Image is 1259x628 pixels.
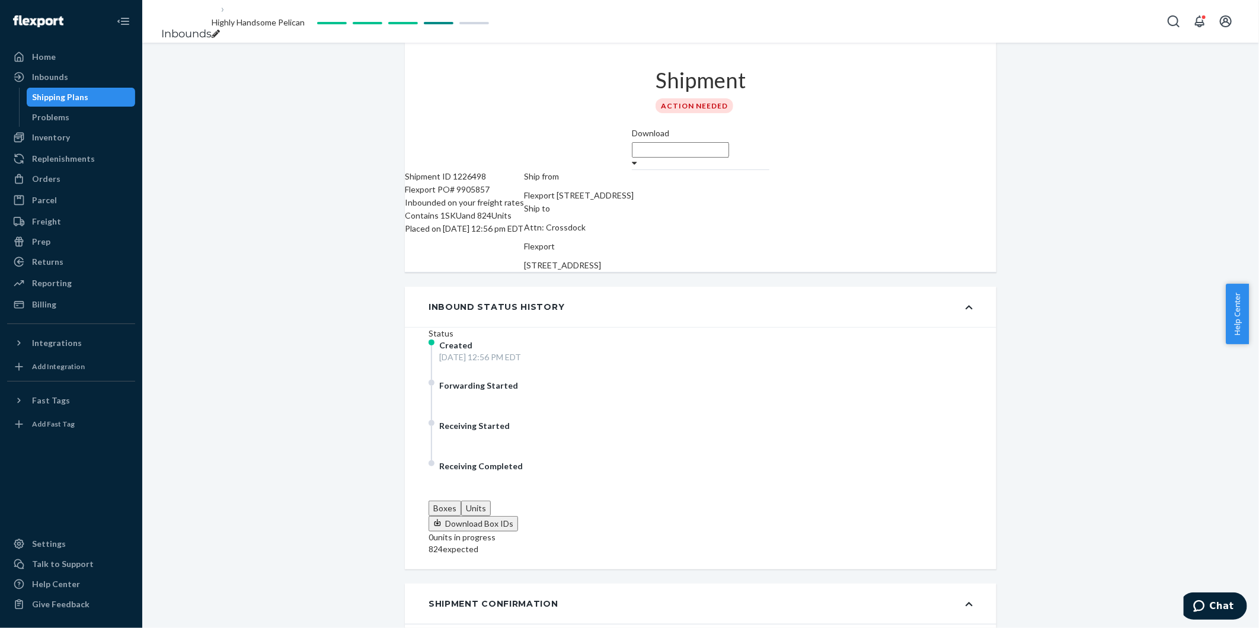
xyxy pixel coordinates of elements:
[7,149,135,168] a: Replenishments
[429,516,518,531] button: Download Box IDs
[32,132,70,143] div: Inventory
[439,461,523,471] span: Receiving Completed
[405,222,524,235] div: Placed on [DATE] 12:56 pm EDT
[429,531,973,543] div: 0 units in progress
[13,15,63,27] img: Flexport logo
[439,421,510,431] span: Receiving Started
[7,357,135,376] a: Add Integration
[7,274,135,293] a: Reporting
[524,170,634,183] p: Ship from
[405,170,524,183] div: Shipment ID 1226498
[32,173,60,185] div: Orders
[7,128,135,147] a: Inventory
[32,194,57,206] div: Parcel
[429,301,564,313] div: Inbound Status History
[524,240,634,253] p: Flexport
[7,415,135,434] a: Add Fast Tag
[429,598,558,610] div: Shipment Confirmation
[32,598,90,610] div: Give Feedback
[524,221,634,234] p: Attn: Crossdock
[7,391,135,410] button: Fast Tags
[1226,284,1249,344] button: Help Center
[32,299,56,310] div: Billing
[111,9,135,33] button: Close Navigation
[439,380,518,390] span: Forwarding Started
[7,169,135,188] a: Orders
[7,534,135,553] a: Settings
[632,127,669,139] label: Download
[7,555,135,573] button: Talk to Support
[32,277,72,289] div: Reporting
[212,17,305,27] span: Highly Handsome Pelican
[429,543,973,555] div: 824 expected
[7,575,135,594] a: Help Center
[27,88,136,107] a: Shipping Plans
[32,236,50,248] div: Prep
[32,71,68,83] div: Inbounds
[7,212,135,231] a: Freight
[27,108,136,127] a: Problems
[32,216,61,228] div: Freight
[32,419,75,429] div: Add Fast Tag
[32,395,70,406] div: Fast Tags
[7,68,135,86] a: Inbounds
[429,328,973,339] div: Status
[32,51,56,63] div: Home
[7,595,135,614] button: Give Feedback
[32,153,95,165] div: Replenishments
[33,91,89,103] div: Shipping Plans
[32,337,82,349] div: Integrations
[524,260,601,270] span: [STREET_ADDRESS]
[405,196,524,209] div: Inbounded on your freight rates
[524,202,634,215] p: Ship to
[439,340,472,350] span: Created
[32,578,80,590] div: Help Center
[656,69,746,92] h1: Shipment
[7,334,135,353] button: Integrations
[405,209,524,222] div: Contains 1 SKU and 824 Units
[32,538,66,550] div: Settings
[7,191,135,210] a: Parcel
[1188,9,1212,33] button: Open notifications
[1184,592,1247,622] iframe: Opens a widget where you can chat to one of our agents
[429,501,461,516] button: Boxes
[32,558,94,570] div: Talk to Support
[1162,9,1185,33] button: Open Search Box
[7,295,135,314] a: Billing
[33,111,70,123] div: Problems
[656,98,733,113] div: Action Needed
[1214,9,1238,33] button: Open account menu
[7,232,135,251] a: Prep
[7,47,135,66] a: Home
[32,361,85,371] div: Add Integration
[161,27,212,40] a: Inbounds
[524,190,634,200] span: Flexport [STREET_ADDRESS]
[7,252,135,271] a: Returns
[461,501,491,516] button: Units
[405,183,524,196] div: Flexport PO# 9905857
[439,351,521,363] div: [DATE] 12:56 PM EDT
[32,256,63,268] div: Returns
